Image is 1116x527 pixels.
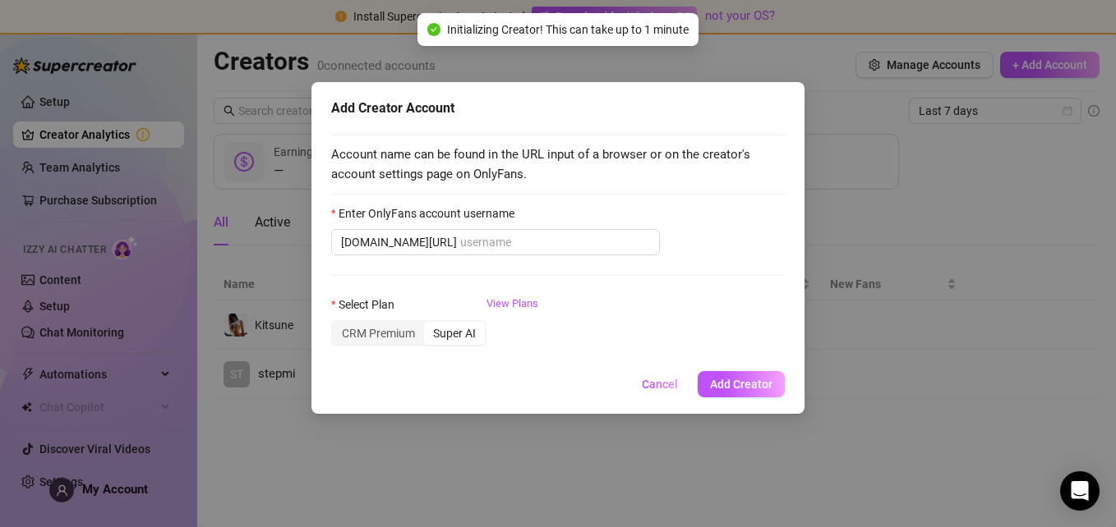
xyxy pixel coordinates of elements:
div: CRM Premium [333,322,424,345]
button: Add Creator [698,371,785,397]
a: View Plans [487,296,538,361]
div: Open Intercom Messenger [1060,471,1100,511]
input: Enter OnlyFans account username [460,233,650,251]
label: Enter OnlyFans account username [331,204,525,222]
span: Add Creator [710,378,772,391]
div: Add Creator Account [331,99,785,118]
span: Cancel [642,378,678,391]
button: Cancel [629,371,691,397]
span: [DOMAIN_NAME][URL] [341,233,457,251]
div: segmented control [331,320,487,346]
div: Super AI [424,322,485,345]
label: Select Plan [331,296,405,314]
span: check-circle [427,23,440,36]
span: Account name can be found in the URL input of a browser or on the creator's account settings page... [331,145,785,184]
span: Initializing Creator! This can take up to 1 minute [447,21,689,39]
